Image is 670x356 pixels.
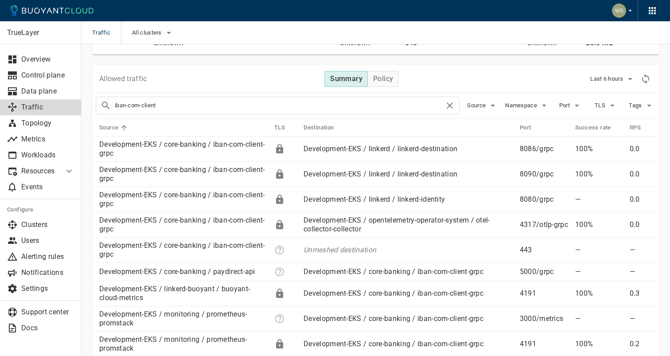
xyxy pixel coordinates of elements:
[274,266,285,277] div: Unknown
[304,124,334,131] h5: Destination
[630,170,652,179] p: 0.0
[630,220,652,229] p: 0.0
[575,220,623,229] p: 100%
[304,170,457,178] a: Development-EKS / linkerd / linkerd-destination
[505,99,549,112] button: Namespace
[557,99,585,112] button: Port
[304,124,345,132] span: Destination
[575,289,623,298] p: 100%
[630,124,652,132] span: RPS
[590,75,625,82] span: Last 6 hours
[630,340,652,348] p: 0.2
[99,124,118,131] h5: Source
[21,308,74,317] p: Support center
[99,267,255,276] a: Development-EKS / core-banking / paydirect-api
[21,284,74,293] p: Settings
[520,314,568,323] p: 3000 / metrics
[575,267,623,276] p: —
[99,165,265,183] a: Development-EKS / core-banking / iban-com-client-grpc
[274,245,285,255] div: Unknown
[21,252,74,261] p: Alerting rules
[99,140,265,157] a: Development-EKS / core-banking / iban-com-client-grpc
[21,71,74,80] p: Control plane
[304,145,457,153] a: Development-EKS / linkerd / linkerd-destination
[132,29,164,36] span: All clusters
[99,124,130,132] span: Source
[639,72,652,86] div: Refresh metrics
[304,246,513,254] p: Unmeshed destination
[21,55,74,64] p: Overview
[373,74,393,83] h4: Policy
[304,267,483,276] a: Development-EKS / core-banking / iban-com-client-grpc
[274,124,296,132] span: TLS
[520,124,543,132] span: Port
[21,135,74,144] p: Metrics
[367,71,398,87] button: Policy
[520,289,568,298] p: 4191
[590,72,635,86] button: Last 6 hours
[629,102,643,109] span: Tags
[274,313,285,324] div: Unknown
[630,124,641,131] h5: RPS
[21,167,57,176] p: Resources
[520,220,568,229] p: 4317 / otlp-grpc
[630,195,652,204] p: 0.0
[505,102,539,109] span: Namespace
[520,124,531,131] h5: Port
[21,87,74,96] p: Data plane
[99,335,247,352] a: Development-EKS / monitoring / prometheus-promstack
[7,206,74,213] h5: Configure
[630,246,652,254] p: —
[575,340,623,348] p: 100%
[520,340,568,348] p: 4191
[520,145,568,153] p: 8086 / grpc
[520,170,568,179] p: 8090 / grpc
[612,4,626,18] img: Weichung Shaw
[575,124,623,132] span: Success rate
[92,21,121,44] span: Traffic
[99,310,247,327] a: Development-EKS / monitoring / prometheus-promstack
[99,285,250,302] a: Development-EKS / linkerd-buoyant / buoyant-cloud-metrics
[21,236,74,245] p: Users
[630,267,652,276] p: —
[115,99,444,112] input: Search
[520,195,568,204] p: 8080 / grpc
[99,216,265,233] a: Development-EKS / core-banking / iban-com-client-grpc
[304,216,490,233] a: Development-EKS / opentelemetry-operator-system / otel-collector-collector
[21,103,74,112] p: Traffic
[21,268,74,277] p: Notifications
[630,145,652,153] p: 0.0
[7,28,74,37] p: TrueLayer
[467,102,487,109] span: Source
[132,26,174,39] button: All clusters
[575,246,623,254] p: —
[99,241,265,258] a: Development-EKS / core-banking / iban-com-client-grpc
[21,183,74,192] p: Events
[21,220,74,229] p: Clusters
[520,246,568,254] p: 443
[21,119,74,128] p: Topology
[520,267,568,276] p: 5000 / grpc
[21,151,74,160] p: Workloads
[575,124,611,131] h5: Success rate
[627,99,656,112] button: Tags
[575,195,623,204] p: —
[21,324,74,333] p: Docs
[575,314,623,323] p: —
[630,289,652,298] p: 0.3
[630,314,652,323] p: —
[99,74,147,83] p: Allowed traffic
[274,124,285,131] h5: TLS
[575,145,623,153] p: 100%
[304,340,483,348] a: Development-EKS / core-banking / iban-com-client-grpc
[324,71,368,87] button: Summary
[595,102,607,109] span: TLS
[592,99,620,112] button: TLS
[304,195,445,203] a: Development-EKS / linkerd / linkerd-identity
[330,74,362,83] h4: Summary
[99,191,265,208] a: Development-EKS / core-banking / iban-com-client-grpc
[575,170,623,179] p: 100%
[304,289,483,297] a: Development-EKS / core-banking / iban-com-client-grpc
[559,102,572,109] span: Port
[467,99,498,112] button: Source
